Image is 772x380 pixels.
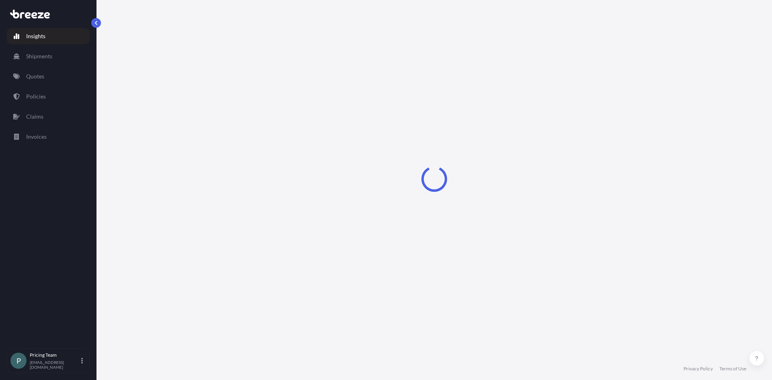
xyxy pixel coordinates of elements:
[7,129,90,145] a: Invoices
[26,72,44,80] p: Quotes
[7,28,90,44] a: Insights
[16,357,21,365] span: P
[26,92,46,101] p: Policies
[7,88,90,105] a: Policies
[7,48,90,64] a: Shipments
[7,68,90,84] a: Quotes
[684,366,713,372] a: Privacy Policy
[26,32,45,40] p: Insights
[26,133,47,141] p: Invoices
[26,52,52,60] p: Shipments
[30,352,80,358] p: Pricing Team
[719,366,746,372] a: Terms of Use
[30,360,80,370] p: [EMAIL_ADDRESS][DOMAIN_NAME]
[7,109,90,125] a: Claims
[26,113,43,121] p: Claims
